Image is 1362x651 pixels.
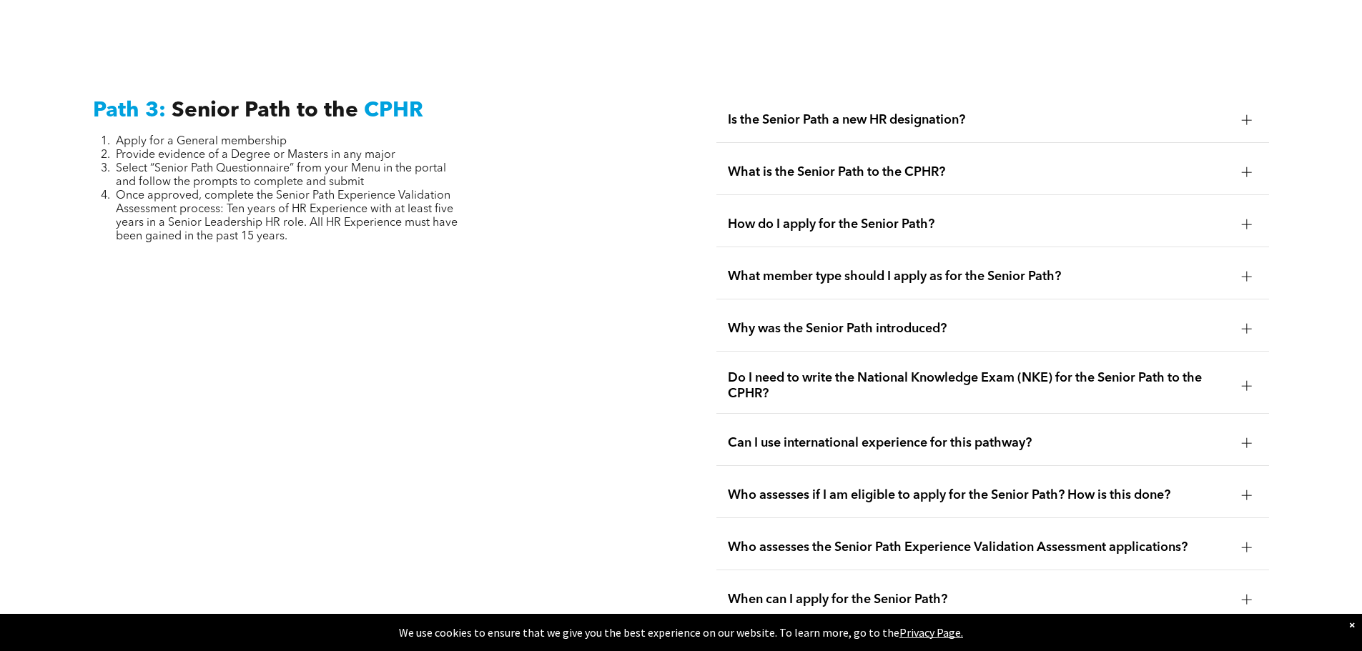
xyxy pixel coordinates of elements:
span: Who assesses if I am eligible to apply for the Senior Path? How is this done? [728,487,1230,503]
a: Privacy Page. [899,625,963,640]
span: Provide evidence of a Degree or Masters in any major [116,149,395,161]
span: Can I use international experience for this pathway? [728,435,1230,451]
span: Once approved, complete the Senior Path Experience Validation Assessment process: Ten years of HR... [116,190,458,242]
div: Dismiss notification [1349,617,1355,632]
span: Apply for a General membership [116,136,287,147]
span: Select “Senior Path Questionnaire” from your Menu in the portal and follow the prompts to complet... [116,163,446,188]
span: When can I apply for the Senior Path? [728,592,1230,607]
span: Why was the Senior Path introduced? [728,321,1230,337]
span: What is the Senior Path to the CPHR? [728,164,1230,180]
span: Is the Senior Path a new HR designation? [728,112,1230,128]
span: How do I apply for the Senior Path? [728,217,1230,232]
span: What member type should I apply as for the Senior Path? [728,269,1230,284]
span: CPHR [364,100,423,121]
span: Who assesses the Senior Path Experience Validation Assessment applications? [728,540,1230,555]
span: Senior Path to the [172,100,358,121]
span: Path 3: [93,100,166,121]
span: Do I need to write the National Knowledge Exam (NKE) for the Senior Path to the CPHR? [728,370,1230,402]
